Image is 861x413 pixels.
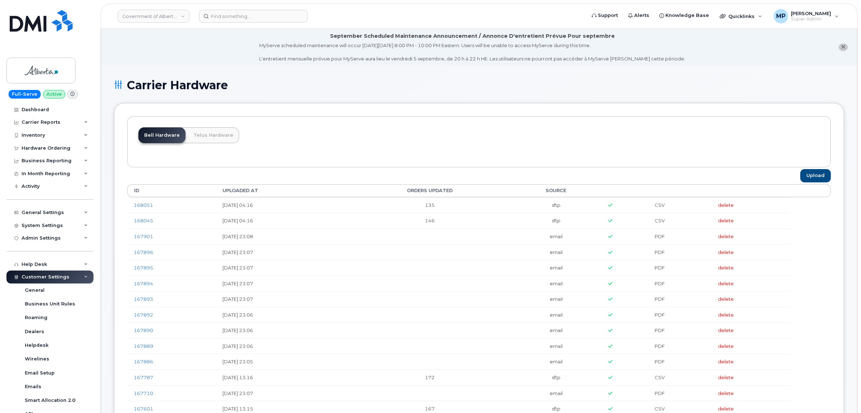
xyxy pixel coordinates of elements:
[134,406,153,412] a: 167601
[134,265,153,271] a: 167895
[648,307,711,323] td: PDF
[510,338,602,354] td: email
[216,369,349,385] td: 2025-08-29 13:16
[608,328,612,333] i: Parsed at: 2025-08-29 23:06
[608,203,612,208] i: Parsed at: 2025-09-02 04:29
[718,312,734,318] a: delete
[134,249,153,255] a: 167896
[216,260,349,276] td: 2025-08-29 23:07
[134,281,153,286] a: 167894
[510,276,602,291] td: email
[188,127,239,143] a: Telus Hardware
[134,375,153,380] a: 167787
[134,343,153,349] a: 167889
[608,218,612,223] i: Parsed at: 2025-09-02 04:28
[608,281,612,286] i: Parsed at: 2025-08-29 23:07
[718,296,734,302] a: delete
[648,354,711,369] td: PDF
[718,202,734,208] a: delete
[718,249,734,255] a: delete
[510,213,602,228] td: sftp
[718,343,734,349] a: delete
[608,313,612,317] i: Parsed at: 2025-08-29 23:06
[510,385,602,401] td: email
[648,338,711,354] td: PDF
[510,354,602,369] td: email
[648,197,711,213] td: CSV
[330,32,615,40] div: September Scheduled Maintenance Announcement / Annonce D'entretient Prévue Pour septembre
[718,359,734,364] a: delete
[349,369,510,385] td: 172
[648,369,711,385] td: CSV
[648,244,711,260] td: PDF
[718,265,734,271] a: delete
[718,390,734,396] a: delete
[510,228,602,244] td: email
[718,327,734,333] a: delete
[648,228,711,244] td: PDF
[134,327,153,333] a: 167890
[134,233,153,239] a: 167901
[349,184,510,197] th: ORDERS UPDATED
[349,213,510,228] td: 146
[510,244,602,260] td: email
[608,234,612,239] i: Parsed at: 2025-08-29 23:08
[608,265,612,270] i: Parsed at: 2025-08-29 23:07
[510,260,602,276] td: email
[510,184,602,197] th: SOURCE
[839,44,848,51] button: close notification
[216,354,349,369] td: 2025-08-29 23:05
[138,127,186,143] a: Bell Hardware
[216,322,349,338] td: 2025-08-29 23:06
[648,291,711,307] td: PDF
[718,281,734,286] a: delete
[216,276,349,291] td: 2025-08-29 23:07
[134,312,153,318] a: 167892
[216,338,349,354] td: 2025-08-29 23:06
[648,213,711,228] td: CSV
[608,250,612,255] i: Parsed at: 2025-08-29 23:07
[648,276,711,291] td: PDF
[648,385,711,401] td: PDF
[510,307,602,323] td: email
[259,42,685,62] div: MyServe scheduled maintenance will occur [DATE][DATE] 8:00 PM - 10:00 PM Eastern. Users will be u...
[134,296,153,302] a: 167893
[648,260,711,276] td: PDF
[216,197,349,213] td: 2025-09-02 04:16
[718,218,734,223] a: delete
[510,322,602,338] td: email
[648,322,711,338] td: PDF
[718,233,734,239] a: delete
[718,375,734,380] a: delete
[800,169,831,182] a: Upload
[608,407,612,411] i: Parsed at: 2025-08-28 13:21
[608,375,612,380] i: Parsed at: 2025-08-29 13:22
[608,297,612,301] i: Parsed at: 2025-08-29 23:07
[349,197,510,213] td: 135
[510,369,602,385] td: sftp
[216,244,349,260] td: 2025-08-29 23:07
[216,184,349,197] th: UPLOADED AT
[510,197,602,213] td: sftp
[134,202,153,208] a: 168051
[216,385,349,401] td: 2025-08-28 23:07
[216,291,349,307] td: 2025-08-29 23:07
[510,291,602,307] td: email
[608,359,612,364] i: Parsed at: 2025-08-29 23:05
[134,390,153,396] a: 167710
[718,406,734,412] a: delete
[216,307,349,323] td: 2025-08-29 23:06
[134,359,153,364] a: 167886
[127,184,216,197] th: ID
[608,344,612,349] i: Parsed at: 2025-08-29 23:06
[114,79,844,91] h1: Carrier Hardware
[216,228,349,244] td: 2025-08-29 23:08
[608,391,612,396] i: Parsed at: 2025-08-28 23:07
[216,213,349,228] td: 2025-09-02 04:16
[134,218,153,223] a: 168045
